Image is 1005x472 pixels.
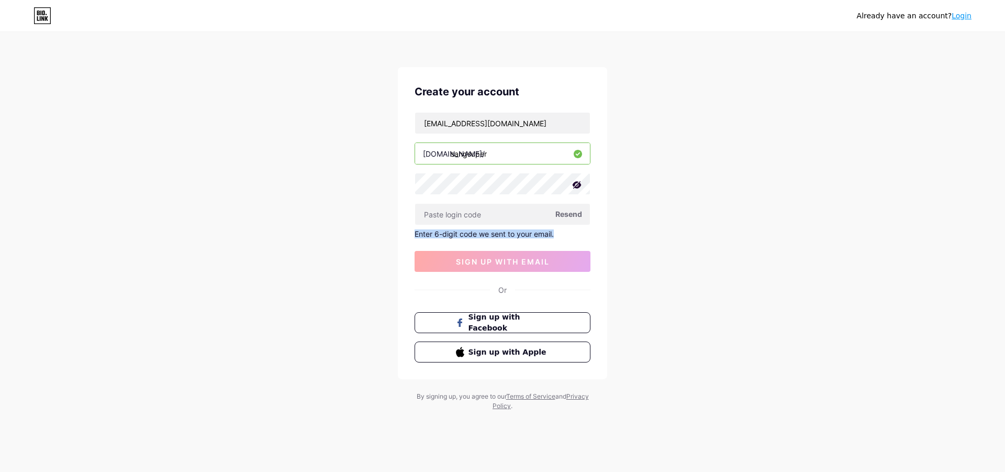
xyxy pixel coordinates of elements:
[415,113,590,134] input: Email
[555,208,582,219] span: Resend
[415,84,590,100] div: Create your account
[415,229,590,238] div: Enter 6-digit code we sent to your email.
[857,10,971,21] div: Already have an account?
[415,143,590,164] input: username
[423,148,485,159] div: [DOMAIN_NAME]/
[415,312,590,333] button: Sign up with Facebook
[415,342,590,363] button: Sign up with Apple
[952,12,971,20] a: Login
[415,251,590,272] button: sign up with email
[414,392,591,411] div: By signing up, you agree to our and .
[468,312,550,334] span: Sign up with Facebook
[468,347,550,358] span: Sign up with Apple
[506,392,555,400] a: Terms of Service
[415,204,590,225] input: Paste login code
[498,284,507,295] div: Or
[456,257,550,266] span: sign up with email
